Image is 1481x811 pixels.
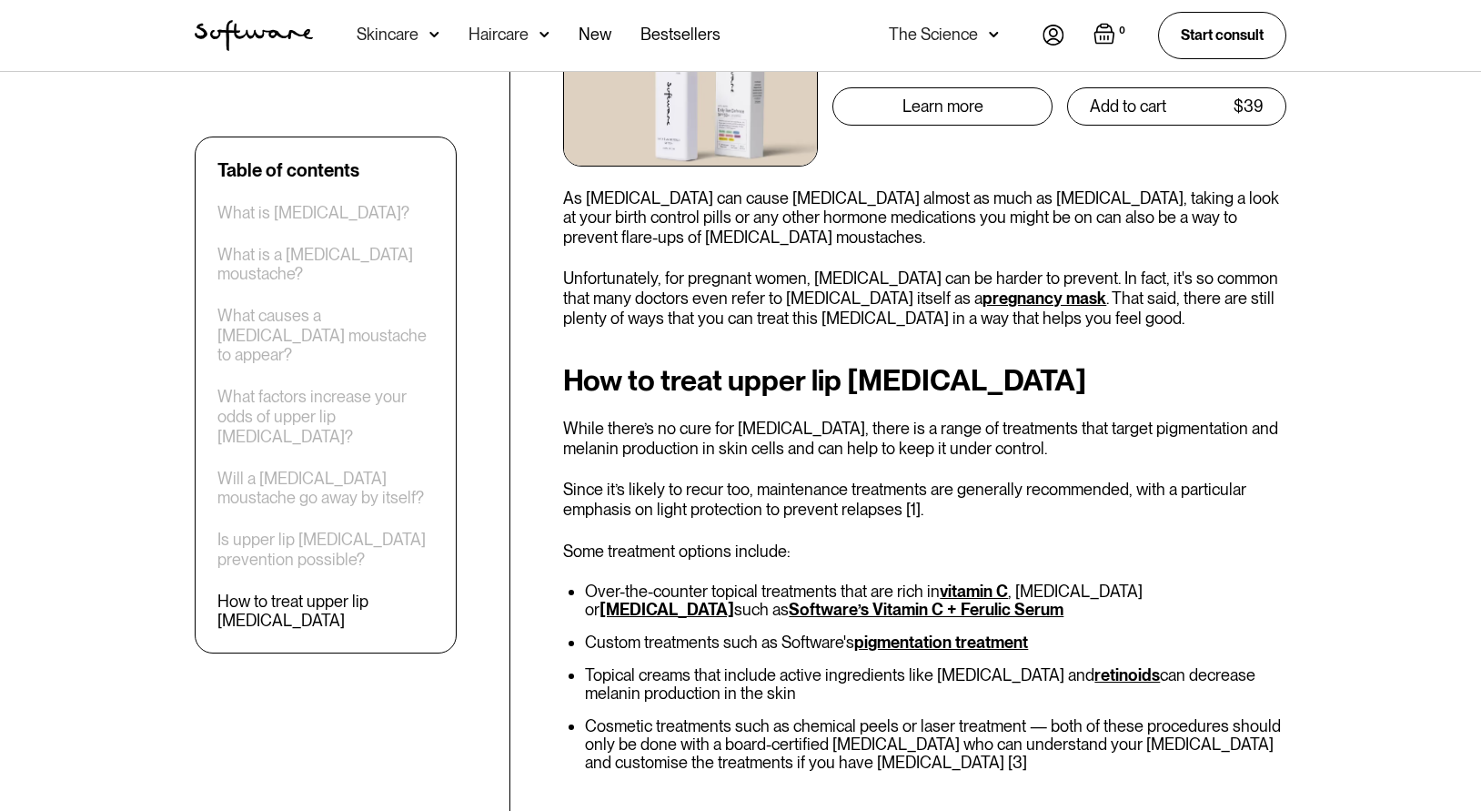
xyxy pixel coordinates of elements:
[195,20,313,51] a: home
[217,469,434,508] a: Will a [MEDICAL_DATA] moustache go away by itself?
[563,188,1286,248] p: As [MEDICAL_DATA] can cause [MEDICAL_DATA] almost as much as [MEDICAL_DATA], taking a look at you...
[217,159,359,181] div: Table of contents
[1234,97,1264,116] div: $39
[217,245,434,284] a: What is a [MEDICAL_DATA] moustache?
[889,25,978,44] div: The Science
[1094,665,1160,684] a: retinoids
[357,25,418,44] div: Skincare
[585,634,1286,652] li: Custom treatments such as Software's
[217,531,434,570] a: Is upper lip [MEDICAL_DATA] prevention possible?
[217,307,434,366] a: What causes a [MEDICAL_DATA] moustache to appear?
[539,25,549,44] img: arrow down
[563,269,1286,328] p: Unfortunately, for pregnant women, [MEDICAL_DATA] can be harder to prevent. In fact, it's so comm...
[1158,12,1286,58] a: Start consult
[563,480,1286,519] p: Since it’s likely to recur too, maintenance treatments are generally recommended, with a particul...
[982,289,1106,308] a: pregnancy mask
[563,542,1286,562] p: Some treatment options include:
[429,25,439,44] img: arrow down
[585,717,1286,772] li: Cosmetic treatments such as chemical peels or laser treatment — both of these procedures should o...
[1090,97,1166,116] div: Add to cart
[1115,23,1129,39] div: 0
[217,203,409,223] a: What is [MEDICAL_DATA]?
[854,633,1028,652] a: pigmentation treatment
[563,419,1286,458] p: While there’s no cure for [MEDICAL_DATA], there is a range of treatments that target pigmentation...
[563,364,1286,397] h2: How to treat upper lip [MEDICAL_DATA]
[468,25,529,44] div: Haircare
[989,25,999,44] img: arrow down
[563,20,1286,167] a: Daily Sun Defence SPF50+A lightweight, non-greasy facial sunscreen for everyday wear.Learn moreAd...
[940,582,1008,601] a: vitamin C
[599,600,734,619] a: [MEDICAL_DATA]
[217,388,434,447] a: What factors increase your odds of upper lip [MEDICAL_DATA]?
[789,600,1063,619] a: Software’s Vitamin C + Ferulic Serum
[585,583,1286,619] li: Over-the-counter topical treatments that are rich in , [MEDICAL_DATA] or such as
[195,20,313,51] img: Software Logo
[1093,23,1129,48] a: Open empty cart
[217,592,434,631] a: How to treat upper lip [MEDICAL_DATA]
[902,97,983,116] div: Learn more
[585,666,1286,703] li: Topical creams that include active ingredients like [MEDICAL_DATA] and can decrease melanin produ...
